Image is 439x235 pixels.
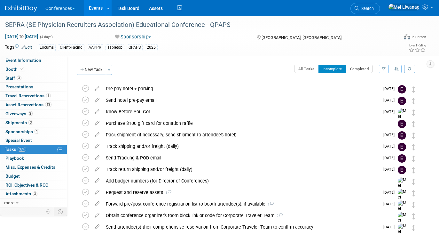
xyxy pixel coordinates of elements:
[5,93,51,98] span: Travel Reservations
[91,166,103,172] a: edit
[0,172,67,181] a: Budget
[412,179,415,185] i: Move task
[5,120,33,125] span: Shipments
[5,182,48,188] span: ROI, Objectives & ROO
[0,181,67,190] a: ROI, Objectives & ROO
[412,167,415,173] i: Move task
[91,201,103,207] a: edit
[5,147,26,152] span: Tasks
[20,67,24,71] i: Booth reservation complete
[103,152,380,163] div: Send Tracking & POD email
[398,143,406,151] img: Erin Anderson
[0,101,67,109] a: Asset Reservations13
[0,56,67,65] a: Event Information
[58,44,84,51] div: Client-Facing
[318,65,346,73] button: Incomplete
[398,189,407,212] img: Mel Liwanag
[91,120,103,126] a: edit
[412,190,415,196] i: Move task
[91,224,103,230] a: edit
[294,65,319,73] button: All Tasks
[5,156,24,161] span: Playbook
[5,102,51,107] span: Asset Reservations
[43,207,54,216] td: Personalize Event Tab Strip
[383,190,398,195] span: [DATE]
[46,93,51,98] span: 1
[127,44,143,51] div: QPAPS
[388,4,420,11] img: Mel Liwanag
[5,44,32,51] td: Tags
[38,44,56,51] div: Locums
[412,133,415,139] i: Move task
[5,165,55,170] span: Misc. Expenses & Credits
[383,225,398,229] span: [DATE]
[163,191,171,195] span: 1
[398,97,406,105] img: Erin Anderson
[5,76,21,81] span: Staff
[91,132,103,138] a: edit
[398,85,406,93] img: Erin Anderson
[19,34,25,39] span: to
[412,109,415,116] i: Move task
[91,109,103,115] a: edit
[383,144,398,149] span: [DATE]
[5,191,37,196] span: Attachments
[398,131,406,140] img: Erin Anderson
[383,156,398,160] span: [DATE]
[0,190,67,198] a: Attachments3
[87,44,103,51] div: AAPPR
[0,136,67,145] a: Special Event
[106,44,124,51] div: Tabletop
[398,200,407,223] img: Mel Liwanag
[5,84,33,89] span: Presentations
[262,35,341,40] span: [GEOGRAPHIC_DATA], [GEOGRAPHIC_DATA]
[0,92,67,100] a: Travel Reservations1
[359,6,374,11] span: Search
[398,212,407,235] img: Mel Liwanag
[412,98,415,104] i: Move task
[265,202,274,207] span: 1
[398,120,406,128] img: Erin Anderson
[45,102,51,107] span: 13
[383,98,398,102] span: [DATE]
[5,111,33,116] span: Giveaways
[21,45,32,50] a: Edit
[0,83,67,91] a: Presentations
[383,202,398,206] span: [DATE]
[103,175,385,186] div: Add budget numbers (for Director of Conferences)
[5,174,20,179] span: Budget
[412,86,415,93] i: Move task
[404,34,410,39] img: Format-Inperson.png
[103,95,380,106] div: Send hotel pre-pay email
[39,35,53,39] span: (4 days)
[0,74,67,83] a: Staff3
[412,156,415,162] i: Move task
[5,129,39,134] span: Sponsorships
[350,3,380,14] a: Search
[103,129,380,140] div: Pack shipment (if necessary; send shipment to attendee's hotel)
[5,58,41,63] span: Event Information
[28,120,33,125] span: 3
[103,210,385,221] div: Obtain conference organizer's room block link or code for Corporate Traveler Team
[411,35,426,39] div: In-Person
[103,106,380,117] div: Know Before You Go!
[5,5,37,12] img: ExhibitDay
[398,154,406,163] img: Erin Anderson
[145,44,158,51] div: 2025
[0,163,67,172] a: Misc. Expenses & Credits
[398,177,407,200] img: Mel Liwanag
[5,138,32,143] span: Special Event
[4,200,14,205] span: more
[103,83,380,94] div: Pre-pay hotel + parking
[274,214,283,218] span: 2
[113,34,153,40] button: Sponsorship
[412,121,415,127] i: Move task
[91,97,103,103] a: edit
[0,199,67,207] a: more
[383,167,398,172] span: [DATE]
[0,109,67,118] a: Giveaways2
[398,166,406,174] img: Erin Anderson
[91,143,103,149] a: edit
[0,127,67,136] a: Sponsorships1
[91,86,103,92] a: edit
